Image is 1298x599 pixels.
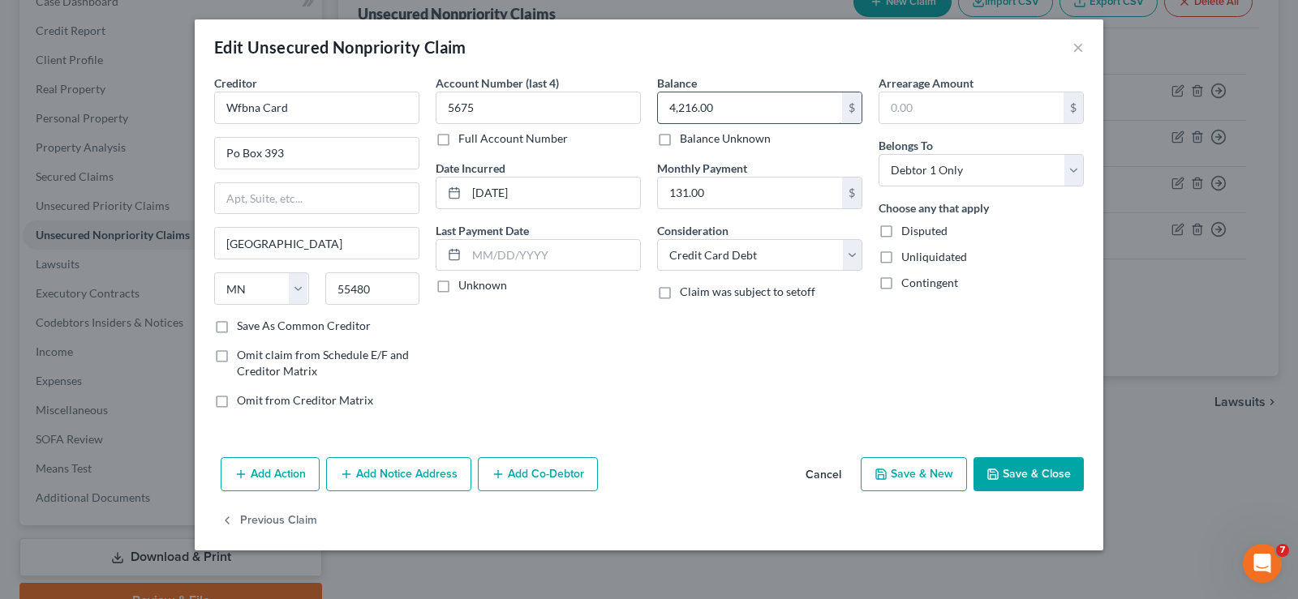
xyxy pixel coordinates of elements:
[861,457,967,491] button: Save & New
[221,504,317,538] button: Previous Claim
[237,348,409,378] span: Omit claim from Schedule E/F and Creditor Matrix
[879,199,989,216] label: Choose any that apply
[215,138,419,169] input: Enter address...
[458,130,568,147] label: Full Account Number
[237,318,371,334] label: Save As Common Creditor
[657,75,697,92] label: Balance
[325,272,420,305] input: Enter zip...
[478,457,598,491] button: Add Co-Debtor
[436,75,559,92] label: Account Number (last 4)
[657,222,729,239] label: Consideration
[1072,37,1084,57] button: ×
[436,160,505,177] label: Date Incurred
[466,240,640,271] input: MM/DD/YYYY
[1243,544,1282,583] iframe: Intercom live chat
[901,224,948,237] span: Disputed
[1276,544,1289,557] span: 7
[237,393,373,407] span: Omit from Creditor Matrix
[842,178,862,208] div: $
[973,457,1084,491] button: Save & Close
[879,139,933,152] span: Belongs To
[680,285,815,298] span: Claim was subject to setoff
[458,277,507,293] label: Unknown
[214,76,257,90] span: Creditor
[436,222,529,239] label: Last Payment Date
[466,178,640,208] input: MM/DD/YYYY
[657,160,747,177] label: Monthly Payment
[879,75,973,92] label: Arrearage Amount
[436,92,641,124] input: XXXX
[879,92,1064,123] input: 0.00
[214,92,419,124] input: Search creditor by name...
[680,130,771,147] label: Balance Unknown
[793,459,854,491] button: Cancel
[221,457,320,491] button: Add Action
[215,183,419,214] input: Apt, Suite, etc...
[842,92,862,123] div: $
[1064,92,1083,123] div: $
[658,178,842,208] input: 0.00
[214,36,466,58] div: Edit Unsecured Nonpriority Claim
[658,92,842,123] input: 0.00
[901,276,958,289] span: Contingent
[326,457,471,491] button: Add Notice Address
[901,250,967,263] span: Unliquidated
[215,228,419,259] input: Enter city...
